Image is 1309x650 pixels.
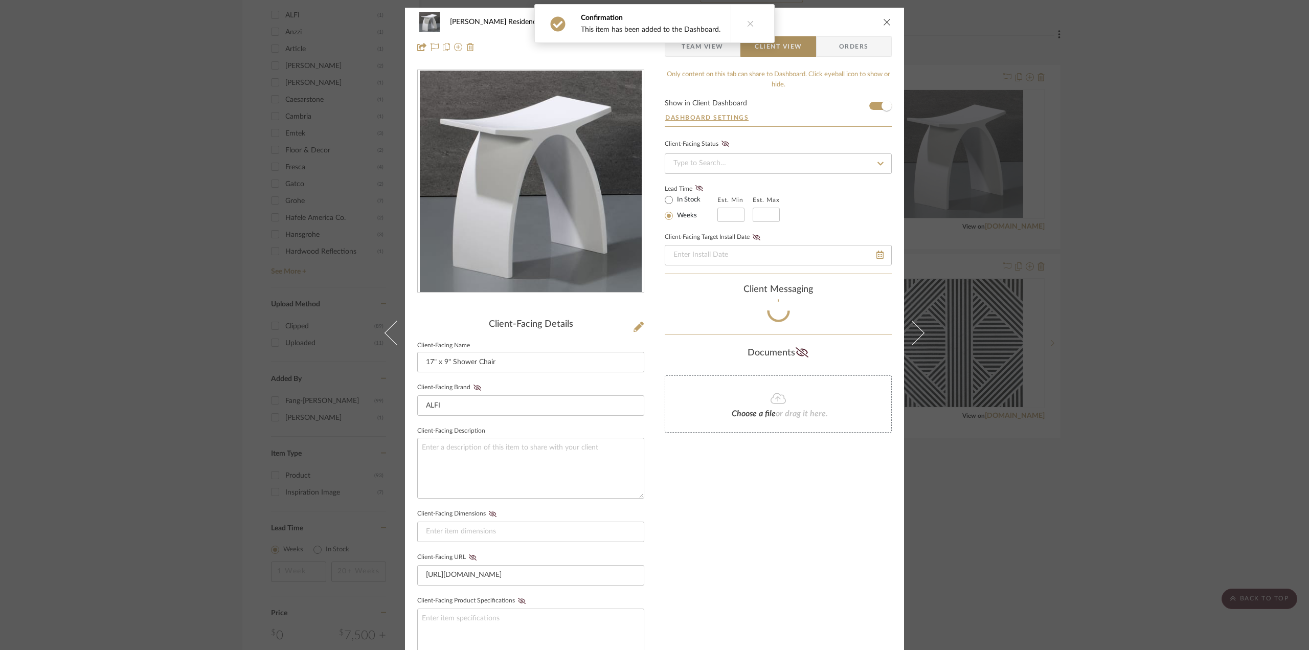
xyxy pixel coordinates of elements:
[486,510,500,518] button: Client-Facing Dimensions
[732,410,776,418] span: Choose a file
[883,17,892,27] button: close
[417,395,644,416] input: Enter Client-Facing Brand
[665,153,892,174] input: Type to Search…
[755,36,802,57] span: Client View
[417,319,644,330] div: Client-Facing Details
[420,71,642,293] img: c3551f4e-c92d-49a4-a228-fe14255f5ec7_436x436.jpg
[470,384,484,391] button: Client-Facing Brand
[750,234,763,241] button: Client-Facing Target Install Date
[665,193,717,222] mat-radio-group: Select item type
[665,245,892,265] input: Enter Install Date
[466,554,480,561] button: Client-Facing URL
[692,184,706,194] button: Lead Time
[753,196,780,204] label: Est. Max
[417,554,480,561] label: Client-Facing URL
[665,284,892,296] div: client Messaging
[515,597,529,604] button: Client-Facing Product Specifications
[675,195,701,205] label: In Stock
[417,343,470,348] label: Client-Facing Name
[581,13,720,23] div: Confirmation
[417,12,442,32] img: c3551f4e-c92d-49a4-a228-fe14255f5ec7_48x40.jpg
[828,36,880,57] span: Orders
[581,25,720,34] div: This item has been added to the Dashboard.
[466,43,475,51] img: Remove from project
[665,184,717,193] label: Lead Time
[665,70,892,89] div: Only content on this tab can share to Dashboard. Click eyeball icon to show or hide.
[665,139,732,149] div: Client-Facing Status
[665,234,763,241] label: Client-Facing Target Install Date
[417,597,529,604] label: Client-Facing Product Specifications
[417,510,500,518] label: Client-Facing Dimensions
[417,522,644,542] input: Enter item dimensions
[717,196,743,204] label: Est. Min
[450,18,547,26] span: [PERSON_NAME] Residence
[417,565,644,586] input: Enter item URL
[675,211,697,220] label: Weeks
[776,410,828,418] span: or drag it here.
[665,345,892,361] div: Documents
[665,113,749,122] button: Dashboard Settings
[418,71,644,293] div: 0
[417,384,484,391] label: Client-Facing Brand
[417,352,644,372] input: Enter Client-Facing Item Name
[417,429,485,434] label: Client-Facing Description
